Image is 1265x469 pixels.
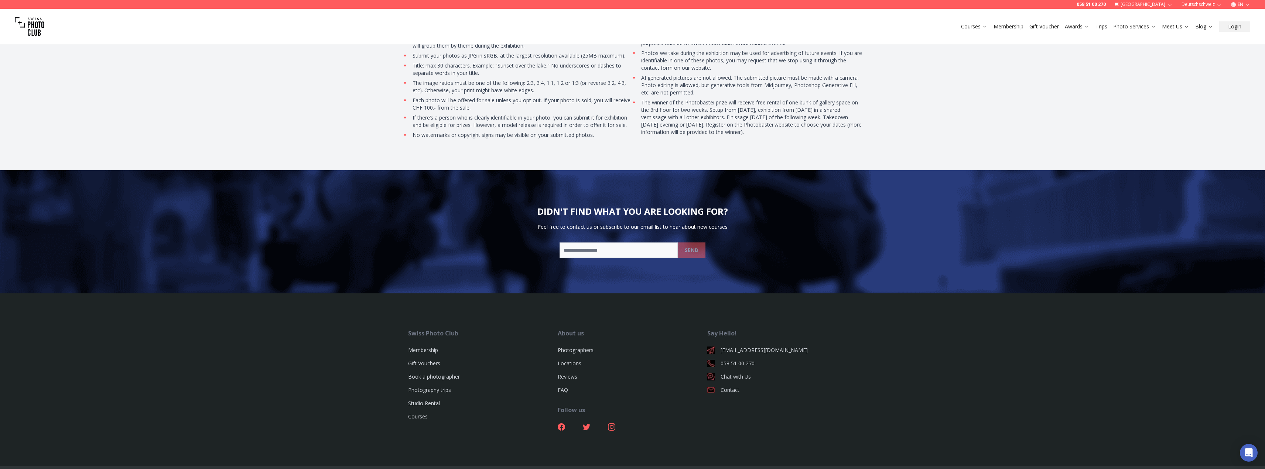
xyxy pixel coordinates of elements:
[707,360,857,367] a: 058 51 00 270
[558,386,568,393] a: FAQ
[1095,23,1107,30] a: Trips
[639,74,863,96] li: AI generated pictures are not allowed. The submitted picture must be made with a camera. Photo ed...
[1093,21,1110,32] button: Trips
[707,386,857,394] a: Contact
[408,413,428,420] a: Courses
[1240,444,1258,462] div: Open Intercom Messenger
[991,21,1026,32] button: Membership
[707,373,857,380] a: Chat with Us
[558,346,594,354] a: Photographers
[1159,21,1192,32] button: Meet Us
[1065,23,1090,30] a: Awards
[410,52,634,59] li: Submit your photos as JPG in sRGB, at the largest resolution available (25MB maximum).
[1192,21,1216,32] button: Blog
[410,131,634,139] li: No watermarks or copyright signs may be visible on your submitted photos.
[1077,1,1106,7] a: 058 51 00 270
[707,329,857,338] div: Say Hello!
[1110,21,1159,32] button: Photo Services
[558,406,707,414] div: Follow us
[707,346,857,354] a: [EMAIL_ADDRESS][DOMAIN_NAME]
[410,62,634,77] li: Title: max 30 characters. Example: "Sunset over the lake." No underscores or dashes to separate w...
[558,373,577,380] a: Reviews
[1219,21,1250,32] button: Login
[15,12,44,41] img: Swiss photo club
[1113,23,1156,30] a: Photo Services
[1195,23,1213,30] a: Blog
[639,99,863,136] li: The winner of the Photobastei prize will receive free rental of one bunk of gallery space on the ...
[639,49,863,72] li: Photos we take during the exhibition may be used for advertising of future events. If you are ide...
[994,23,1023,30] a: Membership
[410,114,634,129] li: If there’s a person who is clearly identifiable in your photo, you can submit it for exhibition a...
[410,97,634,111] li: Each photo will be offered for sale unless you opt out. If your photo is sold, you will receive C...
[1029,23,1059,30] a: Gift Voucher
[678,242,705,258] button: SEND
[1026,21,1062,32] button: Gift Voucher
[408,373,460,380] a: Book a photographer
[558,360,581,367] a: Locations
[958,21,991,32] button: Courses
[961,23,988,30] a: Courses
[408,360,440,367] a: Gift Vouchers
[1062,21,1093,32] button: Awards
[538,223,728,231] p: Feel free to contact us or subscribe to our email list to hear about new courses
[408,346,438,354] a: Membership
[408,400,440,407] a: Studio Rental
[1162,23,1189,30] a: Meet Us
[408,329,558,338] div: Swiss Photo Club
[408,386,451,393] a: Photography trips
[558,329,707,338] div: About us
[410,79,634,94] li: The image ratios must be one of the following: 2:3, 3:4, 1:1, 1:2 or 1:3 (or reverse 3:2, 4:3, et...
[685,246,698,254] b: SEND
[537,206,728,217] h2: DIDN'T FIND WHAT YOU ARE LOOKING FOR?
